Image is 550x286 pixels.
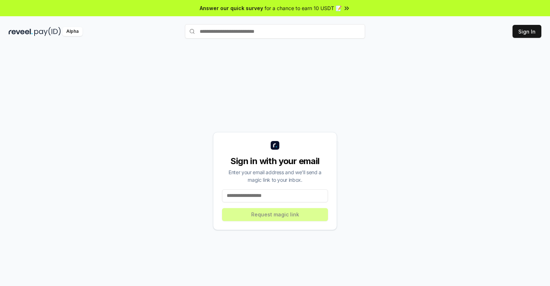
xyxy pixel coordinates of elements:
[34,27,61,36] img: pay_id
[271,141,279,150] img: logo_small
[222,155,328,167] div: Sign in with your email
[513,25,541,38] button: Sign In
[222,168,328,184] div: Enter your email address and we’ll send a magic link to your inbox.
[265,4,342,12] span: for a chance to earn 10 USDT 📝
[200,4,263,12] span: Answer our quick survey
[62,27,83,36] div: Alpha
[9,27,33,36] img: reveel_dark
